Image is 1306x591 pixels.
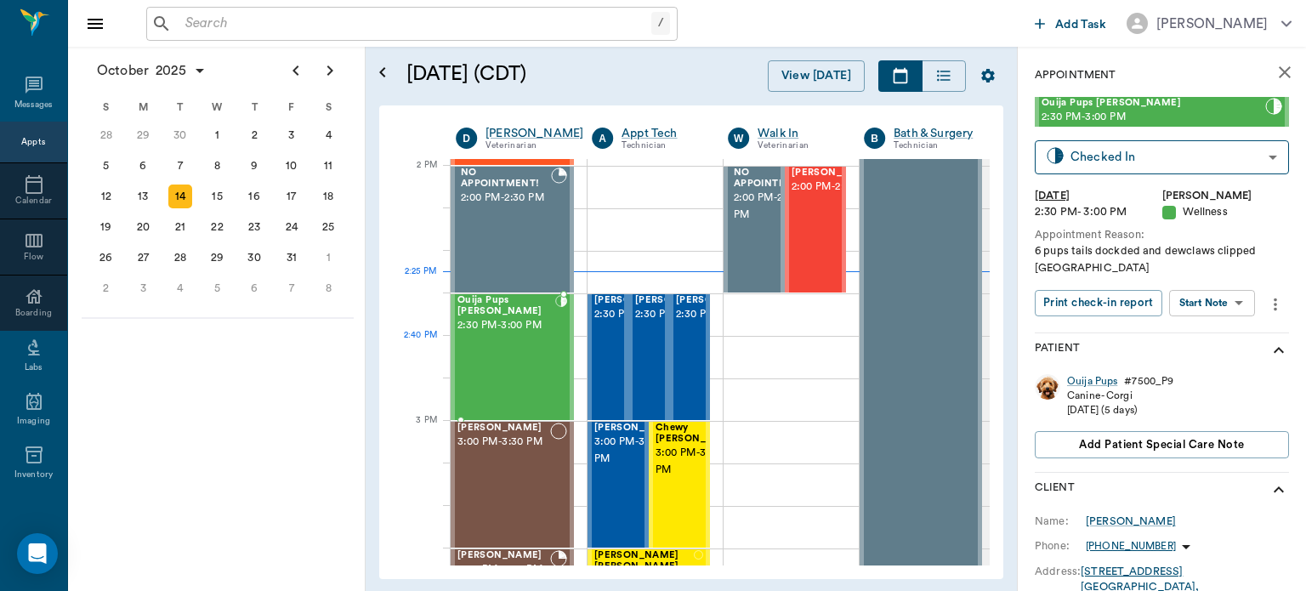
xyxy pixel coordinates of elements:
[125,94,162,120] div: M
[792,179,877,196] span: 2:00 PM - 2:30 PM
[594,423,679,434] span: [PERSON_NAME]
[669,293,710,421] div: NOT_CONFIRMED, 2:30 PM - 3:00 PM
[457,317,555,334] span: 2:30 PM - 3:00 PM
[734,190,812,224] span: 2:00 PM - 2:30 PM
[1156,14,1268,34] div: [PERSON_NAME]
[594,295,679,306] span: [PERSON_NAME]
[168,154,192,178] div: Tuesday, October 7, 2025
[457,423,550,434] span: [PERSON_NAME]
[131,246,155,270] div: Monday, October 27, 2025
[206,276,230,300] div: Wednesday, November 5, 2025
[179,12,651,36] input: Search
[635,306,720,323] span: 2:30 PM - 3:00 PM
[1269,340,1289,361] svg: show more
[168,185,192,208] div: Today, Tuesday, October 14, 2025
[21,136,45,149] div: Appts
[594,434,679,468] span: 3:00 PM - 3:30 PM
[88,94,125,120] div: S
[649,421,710,548] div: BOOKED, 3:00 PM - 3:30 PM
[131,185,155,208] div: Monday, October 13, 2025
[1268,55,1302,89] button: close
[94,123,118,147] div: Sunday, September 28, 2025
[273,94,310,120] div: F
[457,295,555,317] span: Ouija Pups [PERSON_NAME]
[131,276,155,300] div: Monday, November 3, 2025
[594,306,679,323] span: 2:30 PM - 3:00 PM
[393,156,437,199] div: 2 PM
[280,185,304,208] div: Friday, October 17, 2025
[1162,188,1290,204] div: [PERSON_NAME]
[457,561,550,578] span: 3:30 PM - 4:00 PM
[152,59,190,82] span: 2025
[485,139,583,153] div: Veterinarian
[309,94,347,120] div: S
[94,185,118,208] div: Sunday, October 12, 2025
[676,306,761,323] span: 2:30 PM - 3:00 PM
[628,293,669,421] div: NOT_CONFIRMED, 2:30 PM - 3:00 PM
[1035,431,1289,458] button: Add patient Special Care Note
[1086,514,1176,529] a: [PERSON_NAME]
[1042,109,1265,126] span: 2:30 PM - 3:00 PM
[131,154,155,178] div: Monday, October 6, 2025
[456,128,477,149] div: D
[1035,243,1289,276] div: 6 pups tails dockded and dewclaws clipped [GEOGRAPHIC_DATA]
[785,166,846,293] div: CHECKED_IN, 2:00 PM - 2:30 PM
[168,246,192,270] div: Tuesday, October 28, 2025
[168,123,192,147] div: Tuesday, September 30, 2025
[316,185,340,208] div: Saturday, October 18, 2025
[280,276,304,300] div: Friday, November 7, 2025
[894,139,974,153] div: Technician
[792,168,877,179] span: [PERSON_NAME]
[242,246,266,270] div: Thursday, October 30, 2025
[457,434,550,451] span: 3:00 PM - 3:30 PM
[768,60,865,92] button: View [DATE]
[1070,147,1262,167] div: Checked In
[1035,188,1162,204] div: [DATE]
[1067,389,1173,403] div: Canine - Corgi
[451,166,574,293] div: BOOKED, 2:00 PM - 2:30 PM
[131,215,155,239] div: Monday, October 20, 2025
[94,276,118,300] div: Sunday, November 2, 2025
[758,125,838,142] div: Walk In
[1086,539,1176,554] p: [PHONE_NUMBER]
[206,185,230,208] div: Wednesday, October 15, 2025
[242,154,266,178] div: Thursday, October 9, 2025
[242,276,266,300] div: Thursday, November 6, 2025
[592,128,613,149] div: A
[485,125,583,142] a: [PERSON_NAME]
[236,94,273,120] div: T
[206,154,230,178] div: Wednesday, October 8, 2025
[316,246,340,270] div: Saturday, November 1, 2025
[728,128,749,149] div: W
[131,123,155,147] div: Monday, September 29, 2025
[635,295,720,306] span: [PERSON_NAME]
[280,154,304,178] div: Friday, October 10, 2025
[451,421,574,548] div: NOT_CONFIRMED, 3:00 PM - 3:30 PM
[316,123,340,147] div: Saturday, October 4, 2025
[1067,374,1117,389] a: Ouija Pups
[676,295,761,306] span: [PERSON_NAME]
[1028,8,1113,39] button: Add Task
[199,94,236,120] div: W
[651,12,670,35] div: /
[894,125,974,142] a: Bath & Surgery
[1269,480,1289,500] svg: show more
[393,412,437,454] div: 3 PM
[25,361,43,374] div: Labs
[622,125,702,142] a: Appt Tech
[622,139,702,153] div: Technician
[724,166,785,293] div: BOOKED, 2:00 PM - 2:30 PM
[168,215,192,239] div: Tuesday, October 21, 2025
[94,154,118,178] div: Sunday, October 5, 2025
[162,94,199,120] div: T
[1035,67,1116,83] p: Appointment
[88,54,215,88] button: October2025
[279,54,313,88] button: Previous page
[1042,98,1265,109] span: Ouija Pups [PERSON_NAME]
[656,445,741,479] span: 3:00 PM - 3:30 PM
[758,139,838,153] div: Veterinarian
[17,415,50,428] div: Imaging
[734,168,812,190] span: NO APPOINTMENT!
